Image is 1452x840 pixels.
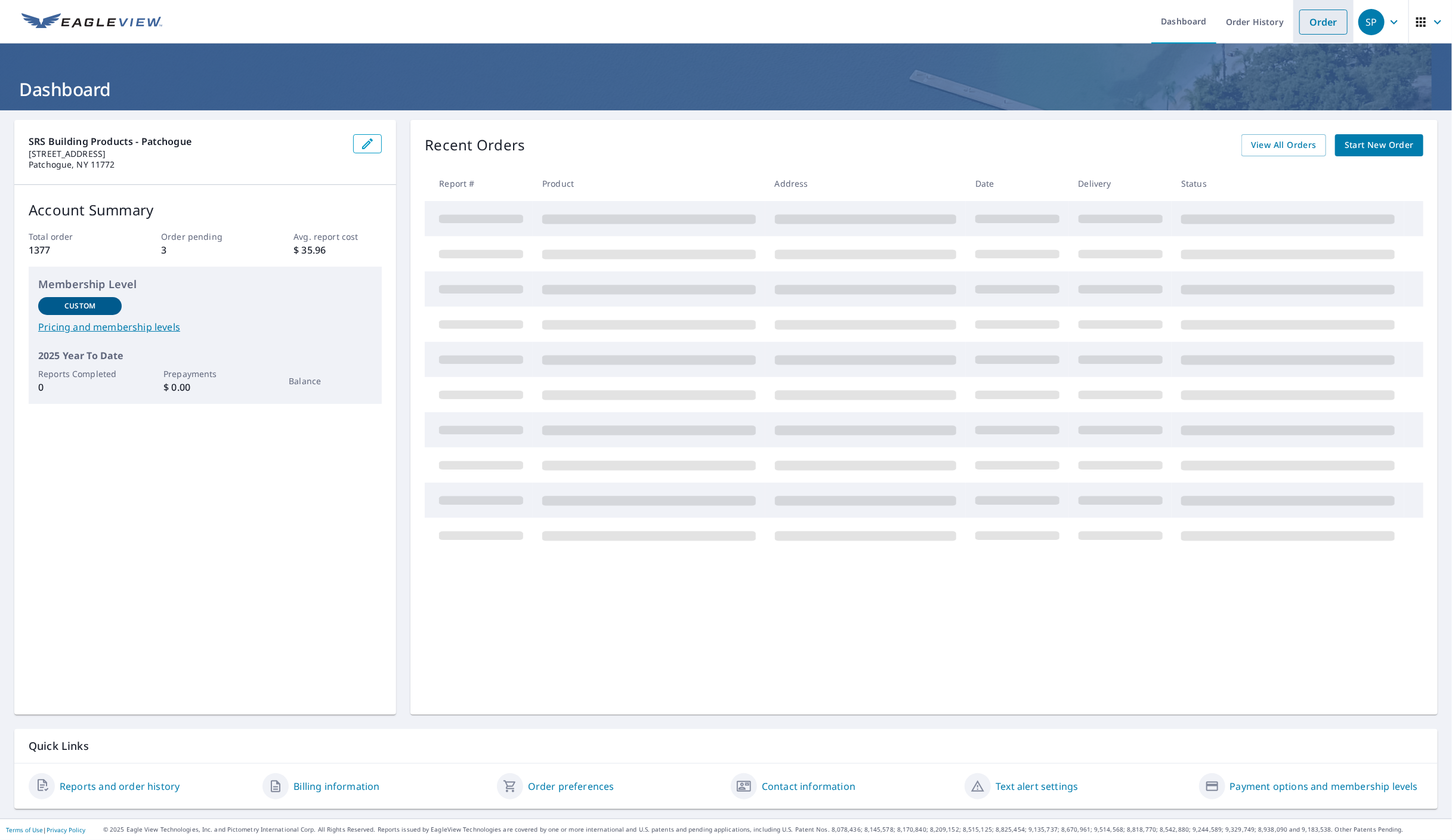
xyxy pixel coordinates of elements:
[294,243,382,257] p: $ 35.96
[47,826,85,834] a: Privacy Policy
[425,134,525,156] p: Recent Orders
[6,826,43,834] a: Terms of Use
[38,348,372,363] p: 2025 Year To Date
[29,739,1423,753] p: Quick Links
[29,149,344,159] p: [STREET_ADDRESS]
[996,779,1078,793] a: Text alert settings
[38,276,372,292] p: Membership Level
[163,367,247,380] p: Prepayments
[38,367,122,380] p: Reports Completed
[294,779,379,793] a: Billing information
[103,825,1446,834] p: © 2025 Eagle View Technologies, Inc. and Pictometry International Corp. All Rights Reserved. Repo...
[294,230,382,243] p: Avg. report cost
[1069,166,1172,201] th: Delivery
[29,243,117,257] p: 1377
[765,166,966,201] th: Address
[1299,10,1348,35] a: Order
[1241,134,1326,156] a: View All Orders
[1335,134,1423,156] a: Start New Order
[29,230,117,243] p: Total order
[289,375,372,387] p: Balance
[163,380,247,394] p: $ 0.00
[161,230,249,243] p: Order pending
[1172,166,1404,201] th: Status
[1345,138,1414,153] span: Start New Order
[21,13,162,31] img: EV Logo
[528,779,614,793] a: Order preferences
[425,166,533,201] th: Report #
[29,134,344,149] p: SRS Building Products - Patchogue
[1358,9,1385,35] div: SP
[60,779,180,793] a: Reports and order history
[64,301,95,311] p: Custom
[533,166,765,201] th: Product
[29,199,382,221] p: Account Summary
[1251,138,1317,153] span: View All Orders
[38,320,372,334] a: Pricing and membership levels
[762,779,855,793] a: Contact information
[6,826,85,833] p: |
[38,380,122,394] p: 0
[14,77,1438,101] h1: Dashboard
[966,166,1069,201] th: Date
[1230,779,1418,793] a: Payment options and membership levels
[161,243,249,257] p: 3
[29,159,344,170] p: Patchogue, NY 11772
